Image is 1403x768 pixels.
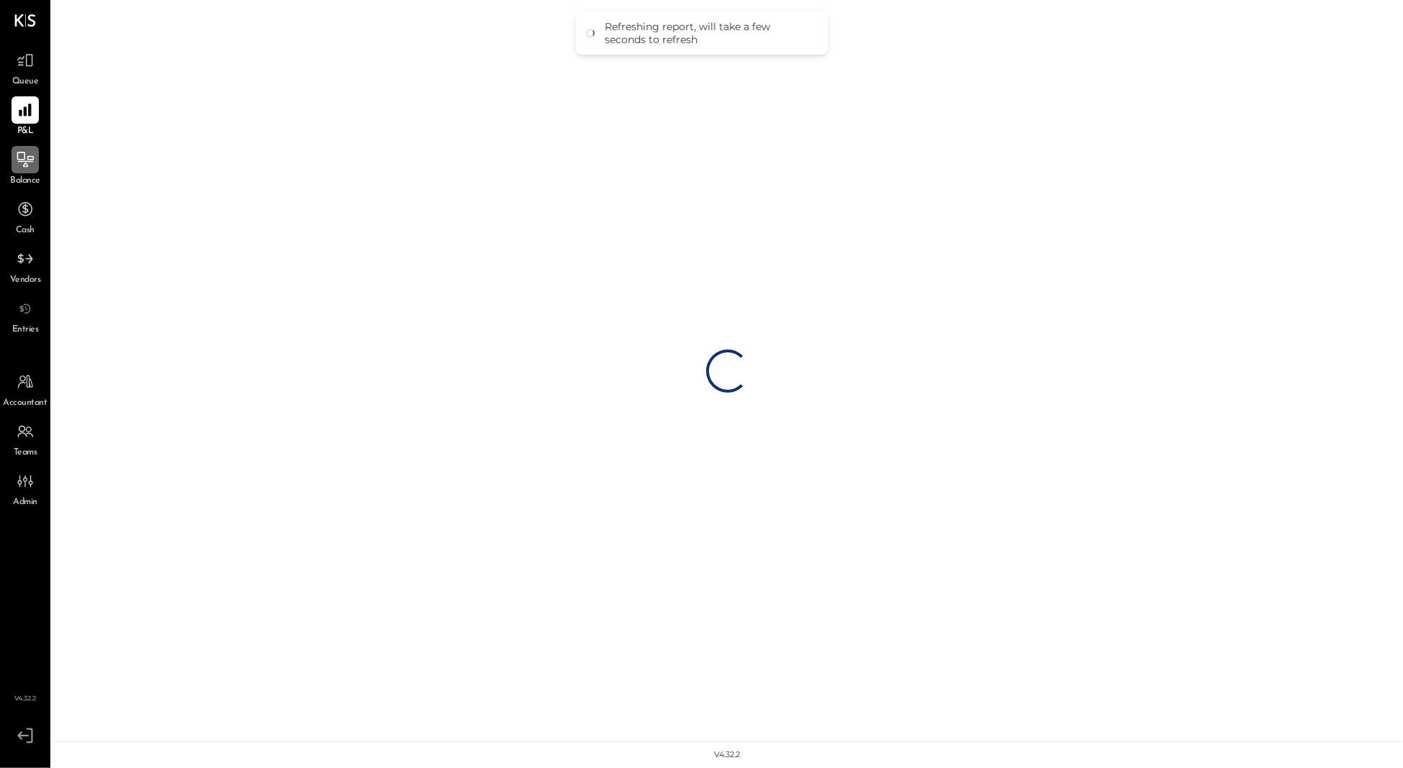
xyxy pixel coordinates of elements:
span: Balance [10,175,40,188]
span: Entries [12,324,39,337]
span: Queue [12,76,39,88]
a: Teams [1,418,50,460]
span: Accountant [4,397,47,410]
a: Queue [1,47,50,88]
a: Accountant [1,368,50,410]
span: Cash [16,224,35,237]
a: Entries [1,295,50,337]
a: Balance [1,146,50,188]
a: P&L [1,96,50,138]
a: Cash [1,196,50,237]
span: Teams [14,447,37,460]
a: Admin [1,467,50,509]
div: Refreshing report, will take a few seconds to refresh [605,20,813,46]
span: Admin [13,496,37,509]
a: Vendors [1,245,50,287]
span: P&L [17,125,34,138]
span: Vendors [10,274,41,287]
div: v 4.32.2 [715,749,741,761]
